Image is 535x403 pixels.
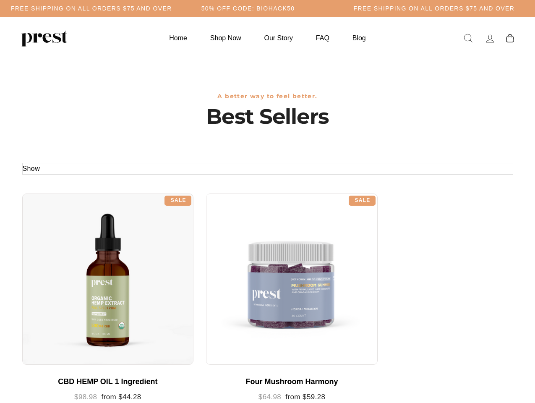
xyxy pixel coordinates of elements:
[159,30,376,46] ul: Primary
[200,30,252,46] a: Shop Now
[22,93,513,100] h3: A better way to feel better.
[201,5,295,12] h5: 50% OFF CODE: BIOHACK50
[159,30,198,46] a: Home
[342,30,376,46] a: Blog
[31,377,185,387] div: CBD HEMP OIL 1 Ingredient
[349,196,376,206] div: Sale
[354,5,515,12] h5: Free Shipping on all orders $75 and over
[214,377,369,387] div: Four Mushroom Harmony
[258,393,281,401] span: $64.98
[23,163,40,174] button: Show
[214,393,369,402] div: from $59.28
[254,30,303,46] a: Our Story
[305,30,340,46] a: FAQ
[21,30,67,47] img: PREST ORGANICS
[164,196,191,206] div: Sale
[74,393,97,401] span: $98.98
[31,393,185,402] div: from $44.28
[22,104,513,129] h1: Best Sellers
[11,5,172,12] h5: Free Shipping on all orders $75 and over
